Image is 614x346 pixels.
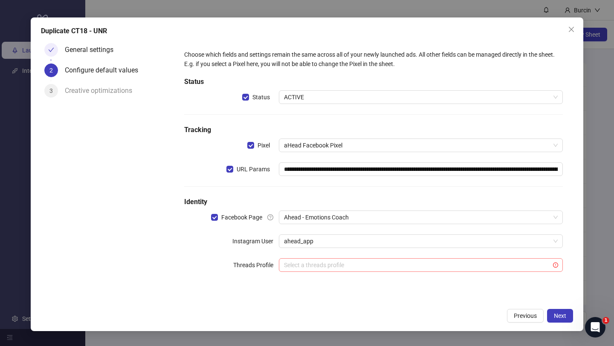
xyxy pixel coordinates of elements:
[233,164,273,174] span: URL Params
[565,23,578,36] button: Close
[65,43,120,57] div: General settings
[49,87,53,94] span: 3
[507,309,544,323] button: Previous
[585,317,605,337] iframe: Intercom live chat
[284,91,558,104] span: ACTIVE
[284,211,558,224] span: Ahead - Emotions Coach
[41,26,573,36] div: Duplicate CT18 - UNR
[514,312,537,319] span: Previous
[568,26,575,33] span: close
[267,214,273,220] span: question-circle
[218,213,266,222] span: Facebook Page
[184,50,563,69] div: Choose which fields and settings remain the same across all of your newly launched ads. All other...
[554,312,566,319] span: Next
[284,139,558,152] span: aHead Facebook Pixel
[184,125,563,135] h5: Tracking
[232,234,279,248] label: Instagram User
[233,258,279,272] label: Threads Profile
[48,47,54,53] span: check
[553,262,558,268] span: exclamation-circle
[184,77,563,87] h5: Status
[547,309,573,323] button: Next
[49,67,53,74] span: 2
[249,92,273,102] span: Status
[602,317,609,324] span: 1
[284,235,558,248] span: ahead_app
[65,84,139,98] div: Creative optimizations
[65,63,145,77] div: Configure default values
[184,197,563,207] h5: Identity
[254,141,273,150] span: Pixel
